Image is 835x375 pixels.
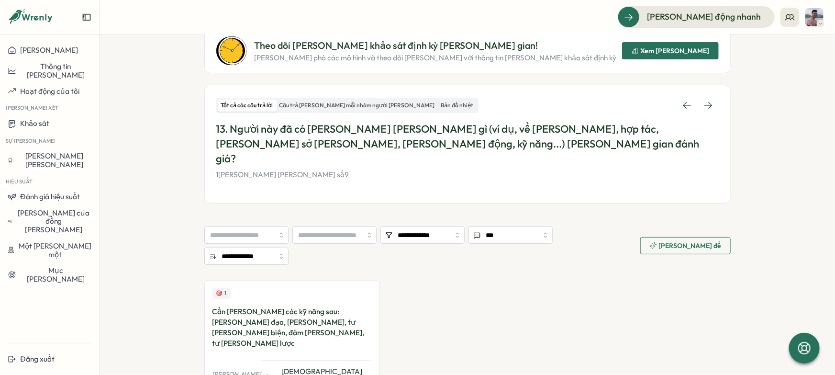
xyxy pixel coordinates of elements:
[6,178,33,185] font: Hiệu suất
[20,119,49,128] font: Khảo sát
[225,290,227,296] font: 1
[255,53,617,62] font: [PERSON_NAME] phá các mô hình và theo dõi [PERSON_NAME] với thông tin [PERSON_NAME] khảo sát định kỳ
[20,192,80,201] font: Đánh giá hiệu suất
[279,102,435,109] font: Câu trả [PERSON_NAME] mỗi nhóm người [PERSON_NAME]
[345,170,349,179] font: 9
[25,151,83,169] font: [PERSON_NAME] [PERSON_NAME]
[618,6,775,27] button: [PERSON_NAME] động nhanh
[221,102,273,109] font: Tất cả các câu trả lời
[216,122,228,136] font: 13.
[82,12,91,22] button: Mở rộng thanh bên
[20,87,79,96] font: Hoạt động của tôi
[216,290,223,296] font: 🎯
[20,354,55,364] font: Đăng xuất
[6,104,58,111] font: [PERSON_NAME] xét
[622,42,719,59] button: Xem [PERSON_NAME]
[216,122,700,165] font: Người này đã có [PERSON_NAME] [PERSON_NAME] gì (ví dụ, về [PERSON_NAME], hợp tác, [PERSON_NAME] s...
[659,241,722,250] font: [PERSON_NAME] đề
[805,8,824,26] img: Son Tran (Teemo)
[27,266,85,284] font: Mục [PERSON_NAME]
[641,46,710,55] font: Xem [PERSON_NAME]
[441,102,474,109] font: Bản đồ nhiệt
[216,170,219,179] font: 1
[18,208,90,234] font: [PERSON_NAME] của đồng [PERSON_NAME]
[219,170,345,179] font: [PERSON_NAME] [PERSON_NAME] số
[20,45,78,55] font: [PERSON_NAME]
[212,288,231,298] div: Lượt bình chọn
[6,137,56,144] font: Sự [PERSON_NAME]
[647,11,761,22] font: [PERSON_NAME] động nhanh
[640,237,731,254] button: [PERSON_NAME] đề
[212,307,365,348] font: Cần [PERSON_NAME] các kỹ năng sau: [PERSON_NAME] đạo, [PERSON_NAME], tư [PERSON_NAME] biện, đàm [...
[19,241,91,259] font: Một [PERSON_NAME] một
[27,62,85,80] font: Thông tin [PERSON_NAME]
[255,39,538,51] font: Theo dõi [PERSON_NAME] khảo sát định kỳ [PERSON_NAME] gian!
